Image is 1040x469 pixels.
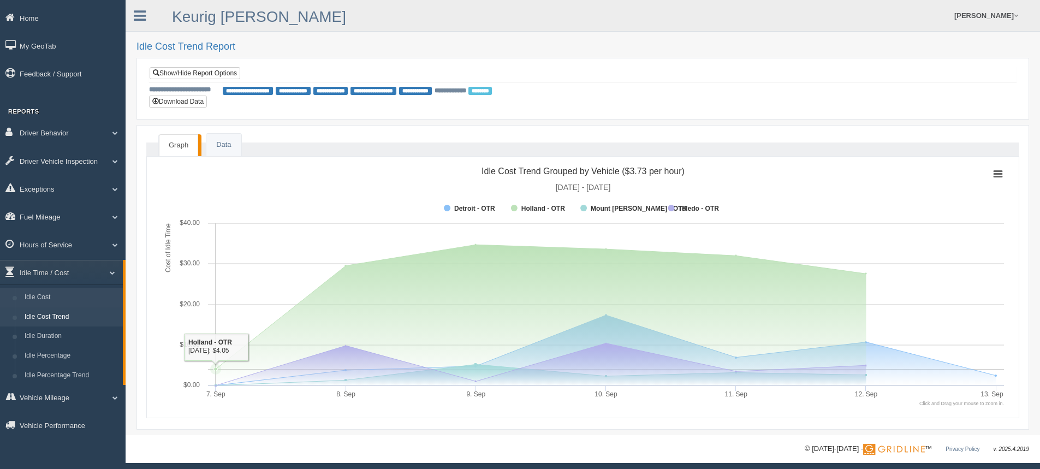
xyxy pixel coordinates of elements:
[556,183,611,192] tspan: [DATE] - [DATE]
[454,205,495,212] tspan: Detroit - OTR
[466,390,485,398] tspan: 9. Sep
[725,390,748,398] tspan: 11. Sep
[206,134,241,156] a: Data
[591,205,687,212] tspan: Mount [PERSON_NAME] - OTR
[136,41,1029,52] h2: Idle Cost Trend Report
[805,443,1029,455] div: © [DATE]-[DATE] - ™
[149,96,207,108] button: Download Data
[678,205,719,212] tspan: Toledo - OTR
[183,381,200,389] text: $0.00
[521,205,565,212] tspan: Holland - OTR
[20,346,123,366] a: Idle Percentage
[159,134,198,156] a: Graph
[180,219,200,227] text: $40.00
[20,326,123,346] a: Idle Duration
[206,390,225,398] tspan: 7. Sep
[20,288,123,307] a: Idle Cost
[20,307,123,327] a: Idle Cost Trend
[172,8,346,25] a: Keurig [PERSON_NAME]
[164,223,172,272] tspan: Cost of Idle Time
[482,167,685,176] tspan: Idle Cost Trend Grouped by Vehicle ($3.73 per hour)
[980,390,1003,398] tspan: 13. Sep
[595,390,617,398] tspan: 10. Sep
[180,259,200,267] text: $30.00
[20,366,123,385] a: Idle Percentage Trend
[150,67,240,79] a: Show/Hide Report Options
[336,390,355,398] tspan: 8. Sep
[863,444,925,455] img: Gridline
[855,390,878,398] tspan: 12. Sep
[994,446,1029,452] span: v. 2025.4.2019
[919,401,1004,406] tspan: Click and Drag your mouse to zoom in.
[180,300,200,308] text: $20.00
[946,446,979,452] a: Privacy Policy
[180,341,200,348] text: $10.00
